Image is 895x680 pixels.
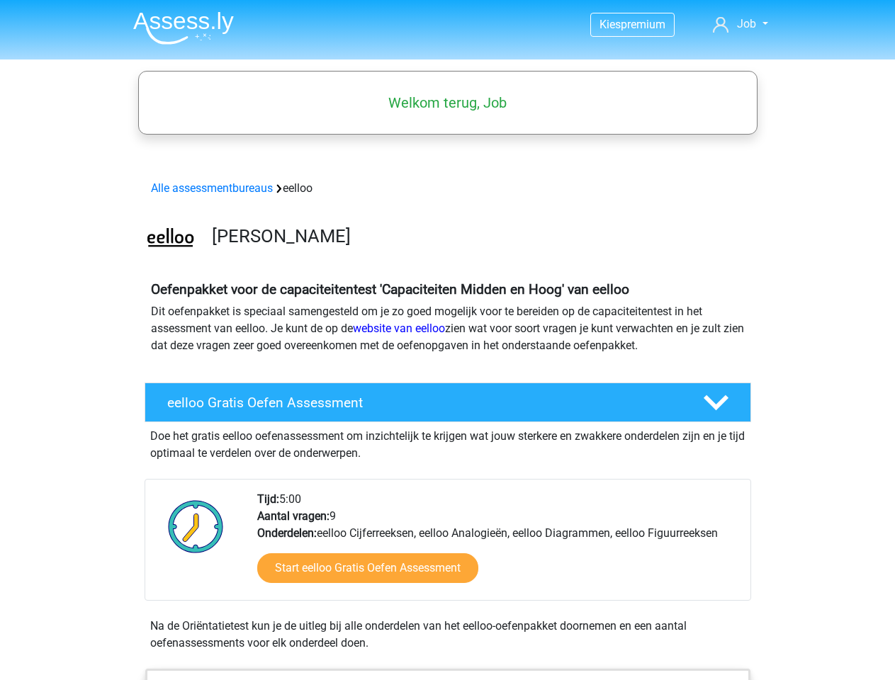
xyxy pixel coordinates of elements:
div: eelloo [145,180,750,197]
div: Doe het gratis eelloo oefenassessment om inzichtelijk te krijgen wat jouw sterkere en zwakkere on... [145,422,751,462]
div: Na de Oriëntatietest kun je de uitleg bij alle onderdelen van het eelloo-oefenpakket doornemen en... [145,618,751,652]
a: Kiespremium [591,15,674,34]
span: Kies [600,18,621,31]
span: premium [621,18,665,31]
a: Alle assessmentbureaus [151,181,273,195]
a: eelloo Gratis Oefen Assessment [139,382,757,422]
b: Onderdelen: [257,526,317,540]
p: Dit oefenpakket is speciaal samengesteld om je zo goed mogelijk voor te bereiden op de capaciteit... [151,303,745,354]
h3: [PERSON_NAME] [212,225,740,247]
b: Oefenpakket voor de capaciteitentest 'Capaciteiten Midden en Hoog' van eelloo [151,281,629,297]
h4: eelloo Gratis Oefen Assessment [167,395,680,411]
div: 5:00 9 eelloo Cijferreeksen, eelloo Analogieën, eelloo Diagrammen, eelloo Figuurreeksen [247,491,750,600]
img: eelloo.png [145,214,196,264]
a: Job [707,16,773,33]
a: website van eelloo [353,322,445,335]
img: Assessly [133,11,234,45]
b: Aantal vragen: [257,509,330,523]
h5: Welkom terug, Job [145,94,750,111]
img: Klok [160,491,232,562]
b: Tijd: [257,492,279,506]
span: Job [737,17,756,30]
a: Start eelloo Gratis Oefen Assessment [257,553,478,583]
